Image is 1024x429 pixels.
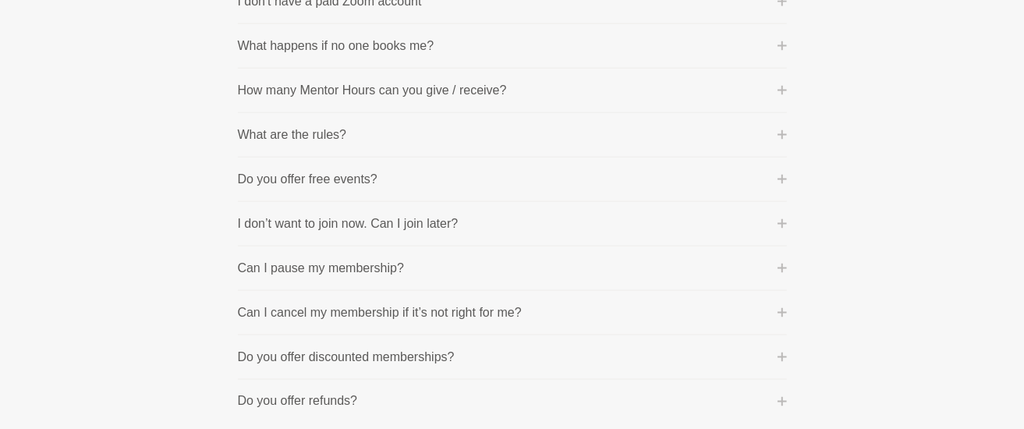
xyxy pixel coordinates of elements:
button: Do you offer free events? [238,170,787,189]
p: Can I cancel my membership if it’s not right for me? [238,303,522,322]
button: Do you offer discounted memberships? [238,348,787,367]
p: How many Mentor Hours can you give / receive? [238,81,507,100]
button: How many Mentor Hours can you give / receive? [238,81,787,100]
p: Can I pause my membership? [238,259,404,278]
p: What happens if no one books me? [238,37,434,55]
p: Do you offer refunds? [238,392,358,411]
button: Can I cancel my membership if it’s not right for me? [238,303,787,322]
button: What happens if no one books me? [238,37,787,55]
button: Can I pause my membership? [238,259,787,278]
button: I don’t want to join now. Can I join later? [238,214,787,233]
p: Do you offer free events? [238,170,377,189]
button: What are the rules? [238,126,787,144]
p: What are the rules? [238,126,347,144]
p: I don’t want to join now. Can I join later? [238,214,459,233]
button: Do you offer refunds? [238,392,787,411]
p: Do you offer discounted memberships? [238,348,455,367]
